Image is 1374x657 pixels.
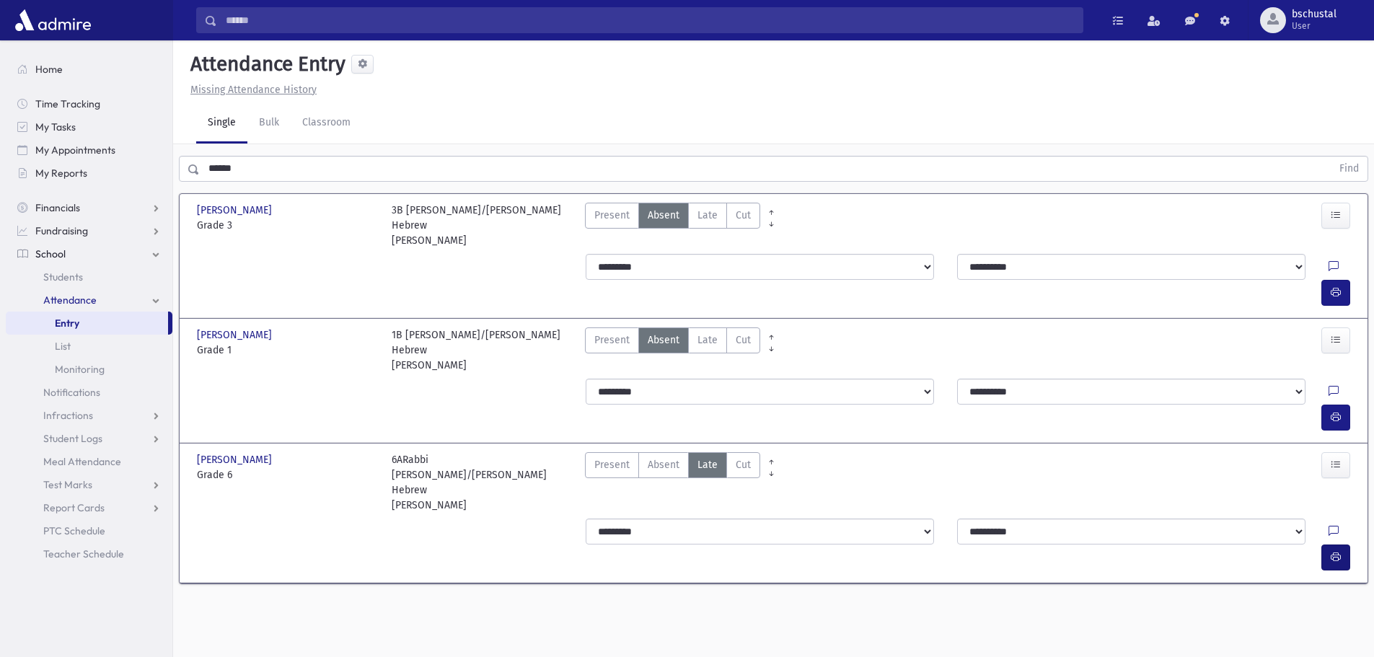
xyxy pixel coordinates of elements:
[55,317,79,330] span: Entry
[43,432,102,445] span: Student Logs
[6,381,172,404] a: Notifications
[197,327,275,343] span: [PERSON_NAME]
[35,144,115,156] span: My Appointments
[697,457,718,472] span: Late
[6,496,172,519] a: Report Cards
[43,455,121,468] span: Meal Attendance
[6,162,172,185] a: My Reports
[197,467,377,482] span: Grade 6
[6,427,172,450] a: Student Logs
[6,519,172,542] a: PTC Schedule
[43,294,97,307] span: Attendance
[217,7,1083,33] input: Search
[648,457,679,472] span: Absent
[35,247,66,260] span: School
[6,242,172,265] a: School
[291,103,362,144] a: Classroom
[1331,156,1368,181] button: Find
[6,450,172,473] a: Meal Attendance
[6,138,172,162] a: My Appointments
[6,473,172,496] a: Test Marks
[196,103,247,144] a: Single
[6,335,172,358] a: List
[6,196,172,219] a: Financials
[6,312,168,335] a: Entry
[35,120,76,133] span: My Tasks
[43,270,83,283] span: Students
[648,208,679,223] span: Absent
[43,501,105,514] span: Report Cards
[197,452,275,467] span: [PERSON_NAME]
[35,224,88,237] span: Fundraising
[55,363,105,376] span: Monitoring
[6,92,172,115] a: Time Tracking
[585,203,760,248] div: AttTypes
[6,542,172,565] a: Teacher Schedule
[697,208,718,223] span: Late
[190,84,317,96] u: Missing Attendance History
[197,218,377,233] span: Grade 3
[43,386,100,399] span: Notifications
[35,97,100,110] span: Time Tracking
[35,63,63,76] span: Home
[648,332,679,348] span: Absent
[392,203,572,248] div: 3B [PERSON_NAME]/[PERSON_NAME] Hebrew [PERSON_NAME]
[35,167,87,180] span: My Reports
[43,524,105,537] span: PTC Schedule
[55,340,71,353] span: List
[197,343,377,358] span: Grade 1
[697,332,718,348] span: Late
[6,219,172,242] a: Fundraising
[6,58,172,81] a: Home
[392,327,572,373] div: 1B [PERSON_NAME]/[PERSON_NAME] Hebrew [PERSON_NAME]
[594,208,630,223] span: Present
[585,452,760,513] div: AttTypes
[6,115,172,138] a: My Tasks
[6,358,172,381] a: Monitoring
[197,203,275,218] span: [PERSON_NAME]
[736,332,751,348] span: Cut
[43,478,92,491] span: Test Marks
[247,103,291,144] a: Bulk
[6,265,172,288] a: Students
[6,288,172,312] a: Attendance
[392,452,572,513] div: 6ARabbi [PERSON_NAME]/[PERSON_NAME] Hebrew [PERSON_NAME]
[12,6,94,35] img: AdmirePro
[1292,20,1336,32] span: User
[35,201,80,214] span: Financials
[594,457,630,472] span: Present
[185,52,345,76] h5: Attendance Entry
[6,404,172,427] a: Infractions
[185,84,317,96] a: Missing Attendance History
[594,332,630,348] span: Present
[43,547,124,560] span: Teacher Schedule
[43,409,93,422] span: Infractions
[736,208,751,223] span: Cut
[1292,9,1336,20] span: bschustal
[736,457,751,472] span: Cut
[585,327,760,373] div: AttTypes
